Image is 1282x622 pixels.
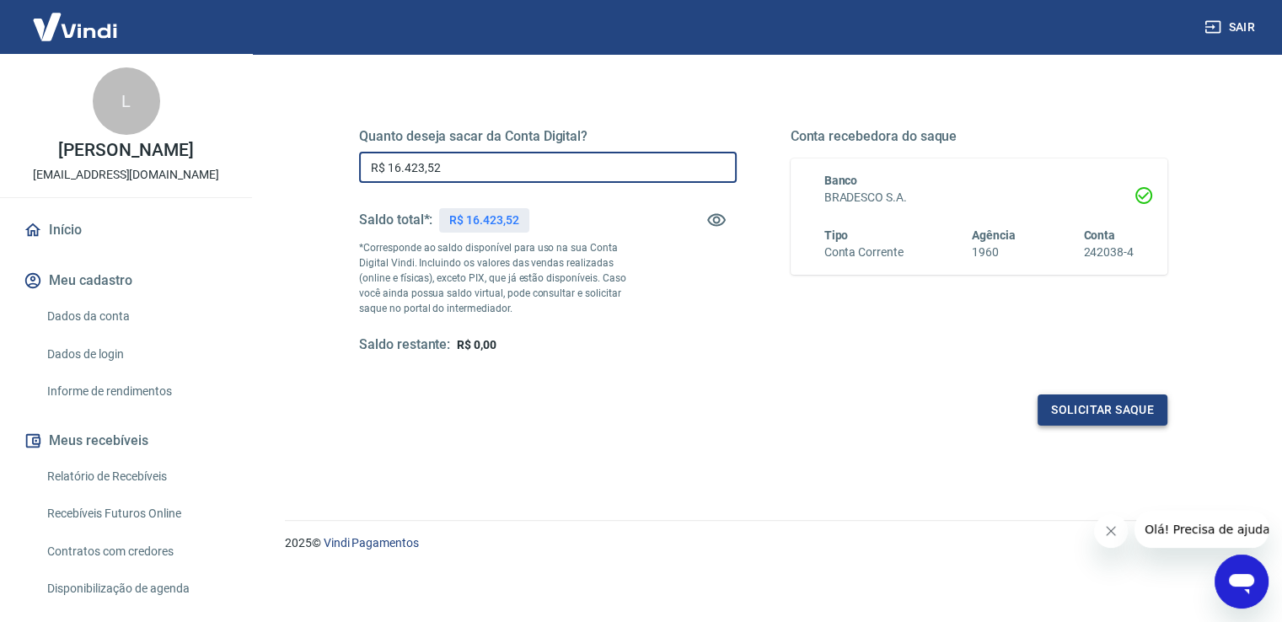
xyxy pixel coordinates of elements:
[359,128,737,145] h5: Quanto deseja sacar da Conta Digital?
[1201,12,1262,43] button: Sair
[359,240,642,316] p: *Corresponde ao saldo disponível para uso na sua Conta Digital Vindi. Incluindo os valores das ve...
[33,166,219,184] p: [EMAIL_ADDRESS][DOMAIN_NAME]
[20,1,130,52] img: Vindi
[10,12,142,25] span: Olá! Precisa de ajuda?
[20,212,232,249] a: Início
[40,571,232,606] a: Disponibilização de agenda
[58,142,193,159] p: [PERSON_NAME]
[791,128,1168,145] h5: Conta recebedora do saque
[40,496,232,531] a: Recebíveis Futuros Online
[359,212,432,228] h5: Saldo total*:
[449,212,518,229] p: R$ 16.423,52
[457,338,496,351] span: R$ 0,00
[824,244,904,261] h6: Conta Corrente
[1134,511,1269,548] iframe: Mensagem da empresa
[824,189,1134,206] h6: BRADESCO S.A.
[324,536,419,550] a: Vindi Pagamentos
[40,459,232,494] a: Relatório de Recebíveis
[40,534,232,569] a: Contratos com credores
[972,228,1016,242] span: Agência
[40,337,232,372] a: Dados de login
[824,174,858,187] span: Banco
[359,336,450,354] h5: Saldo restante:
[824,228,849,242] span: Tipo
[1215,555,1269,609] iframe: Botão para abrir a janela de mensagens
[40,374,232,409] a: Informe de rendimentos
[1038,394,1167,426] button: Solicitar saque
[40,299,232,334] a: Dados da conta
[285,534,1242,552] p: 2025 ©
[20,422,232,459] button: Meus recebíveis
[93,67,160,135] div: L
[1094,514,1128,548] iframe: Fechar mensagem
[1083,244,1134,261] h6: 242038-4
[1083,228,1115,242] span: Conta
[20,262,232,299] button: Meu cadastro
[972,244,1016,261] h6: 1960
